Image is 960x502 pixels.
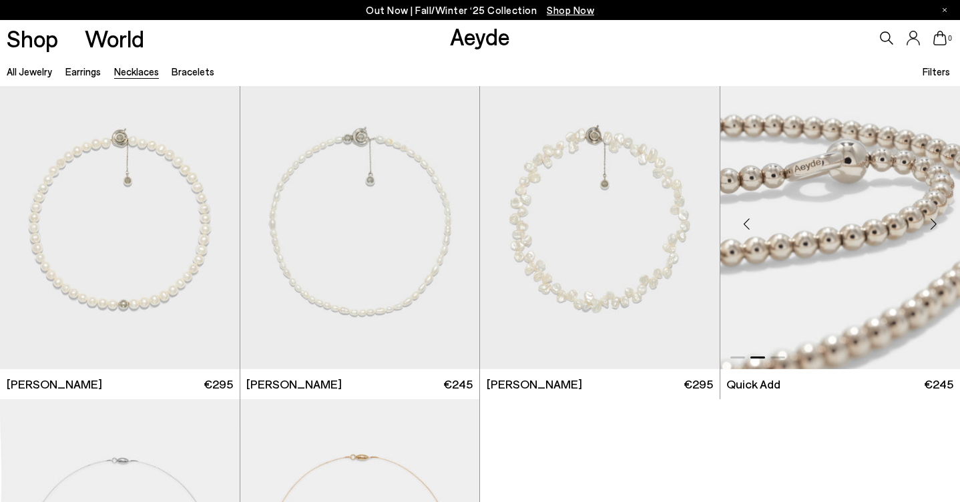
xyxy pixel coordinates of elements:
[480,68,720,369] a: Next slide Previous slide
[450,22,510,50] a: Aeyde
[7,376,102,393] span: [PERSON_NAME]
[933,31,947,45] a: 0
[7,27,58,50] a: Shop
[487,376,582,393] span: [PERSON_NAME]
[246,376,342,393] span: [PERSON_NAME]
[85,27,144,50] a: World
[913,204,953,244] div: Next slide
[240,68,480,369] div: 1 / 3
[240,68,480,369] img: Saylor Pearl and Palladium-Plated Necklace
[443,376,473,393] span: €245
[684,376,713,393] span: €295
[240,68,480,369] a: Next slide Previous slide
[366,2,594,19] p: Out Now | Fall/Winter ‘25 Collection
[727,204,767,244] div: Previous slide
[480,68,720,369] img: Joss Pearl and Palladium-Plated Necklace
[726,376,780,393] li: Quick Add
[65,65,101,77] a: Earrings
[947,35,953,42] span: 0
[923,65,950,77] span: Filters
[480,68,720,369] div: 1 / 3
[114,65,159,77] a: Necklaces
[547,4,594,16] span: Navigate to /collections/new-in
[7,65,52,77] a: All Jewelry
[924,376,953,393] span: €245
[726,376,780,393] ul: variant
[480,369,720,399] a: [PERSON_NAME] €295
[204,376,233,393] span: €295
[172,65,214,77] a: Bracelets
[240,369,480,399] a: [PERSON_NAME] €245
